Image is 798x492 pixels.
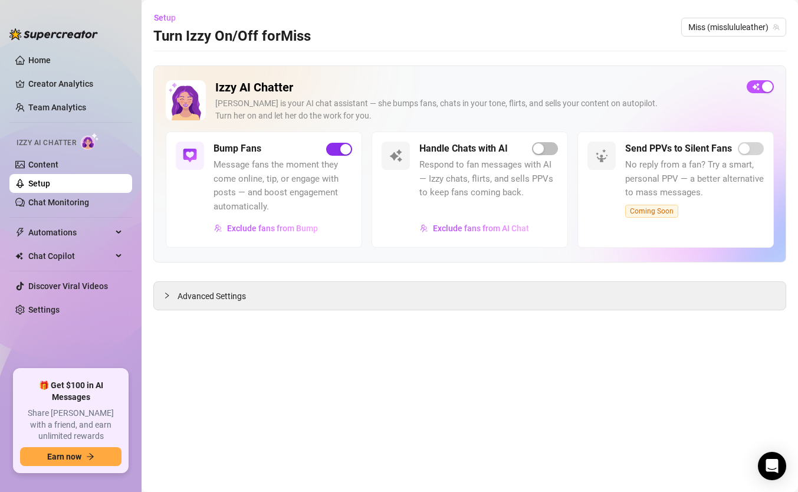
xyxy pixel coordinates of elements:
h5: Send PPVs to Silent Fans [625,142,732,156]
a: Content [28,160,58,169]
img: Chat Copilot [15,252,23,260]
span: Share [PERSON_NAME] with a friend, and earn unlimited rewards [20,408,121,442]
span: Automations [28,223,112,242]
img: Izzy AI Chatter [166,80,206,120]
button: Setup [153,8,185,27]
span: Miss (misslululeather) [688,18,779,36]
a: Creator Analytics [28,74,123,93]
span: arrow-right [86,452,94,461]
span: Chat Copilot [28,247,112,265]
div: collapsed [163,289,178,302]
span: collapsed [163,292,170,299]
img: svg%3e [595,149,609,163]
img: svg%3e [214,224,222,232]
button: Earn nowarrow-right [20,447,121,466]
img: svg%3e [183,149,197,163]
h5: Handle Chats with AI [419,142,508,156]
span: Exclude fans from AI Chat [433,224,529,233]
img: logo-BBDzfeDw.svg [9,28,98,40]
span: Respond to fan messages with AI — Izzy chats, flirts, and sells PPVs to keep fans coming back. [419,158,558,200]
a: Home [28,55,51,65]
a: Team Analytics [28,103,86,112]
span: 🎁 Get $100 in AI Messages [20,380,121,403]
span: Exclude fans from Bump [227,224,318,233]
h5: Bump Fans [214,142,261,156]
a: Settings [28,305,60,314]
img: svg%3e [389,149,403,163]
div: [PERSON_NAME] is your AI chat assistant — she bumps fans, chats in your tone, flirts, and sells y... [215,97,737,122]
img: svg%3e [420,224,428,232]
span: Message fans the moment they come online, tip, or engage with posts — and boost engagement automa... [214,158,352,214]
span: Izzy AI Chatter [17,137,76,149]
span: Advanced Settings [178,290,246,303]
span: Earn now [47,452,81,461]
button: Exclude fans from AI Chat [419,219,530,238]
span: No reply from a fan? Try a smart, personal PPV — a better alternative to mass messages. [625,158,764,200]
div: Open Intercom Messenger [758,452,786,480]
span: thunderbolt [15,228,25,237]
a: Chat Monitoring [28,198,89,207]
span: team [773,24,780,31]
img: AI Chatter [81,133,99,150]
span: Setup [154,13,176,22]
a: Discover Viral Videos [28,281,108,291]
button: Exclude fans from Bump [214,219,318,238]
a: Setup [28,179,50,188]
h3: Turn Izzy On/Off for Miss [153,27,311,46]
span: Coming Soon [625,205,678,218]
h2: Izzy AI Chatter [215,80,737,95]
